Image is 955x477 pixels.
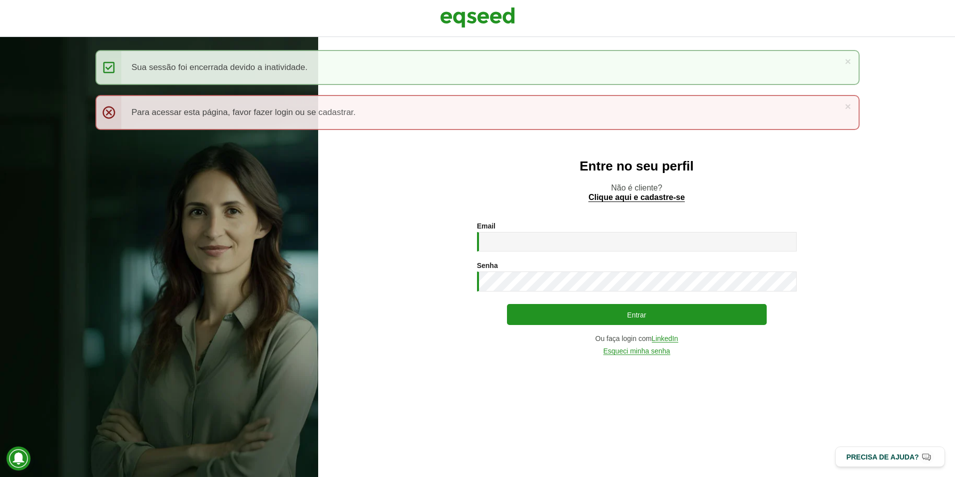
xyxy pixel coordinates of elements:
[477,222,495,229] label: Email
[440,5,515,30] img: EqSeed Logo
[845,101,851,111] a: ×
[95,50,860,85] div: Sua sessão foi encerrada devido a inatividade.
[338,159,935,173] h2: Entre no seu perfil
[95,95,860,130] div: Para acessar esta página, favor fazer login ou se cadastrar.
[477,262,498,269] label: Senha
[338,183,935,202] p: Não é cliente?
[588,193,685,202] a: Clique aqui e cadastre-se
[845,56,851,66] a: ×
[477,335,797,342] div: Ou faça login com
[603,347,670,355] a: Esqueci minha senha
[507,304,767,325] button: Entrar
[652,335,678,342] a: LinkedIn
